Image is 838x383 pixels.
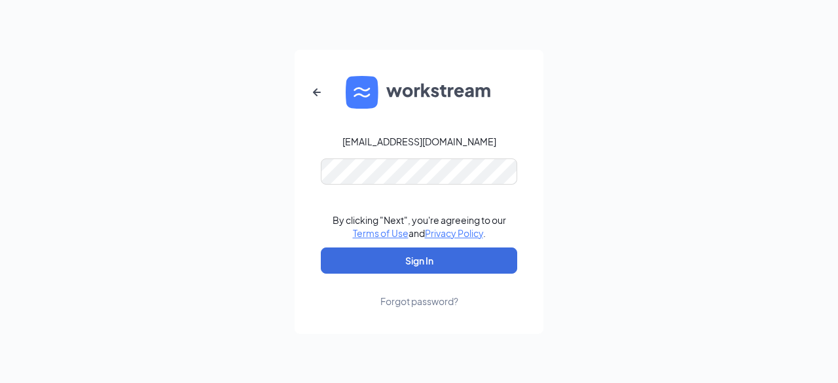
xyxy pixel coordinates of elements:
a: Privacy Policy [425,227,483,239]
div: [EMAIL_ADDRESS][DOMAIN_NAME] [342,135,496,148]
img: WS logo and Workstream text [346,76,492,109]
button: Sign In [321,247,517,274]
div: Forgot password? [380,295,458,308]
a: Forgot password? [380,274,458,308]
a: Terms of Use [353,227,409,239]
button: ArrowLeftNew [301,77,333,108]
div: By clicking "Next", you're agreeing to our and . [333,213,506,240]
svg: ArrowLeftNew [309,84,325,100]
